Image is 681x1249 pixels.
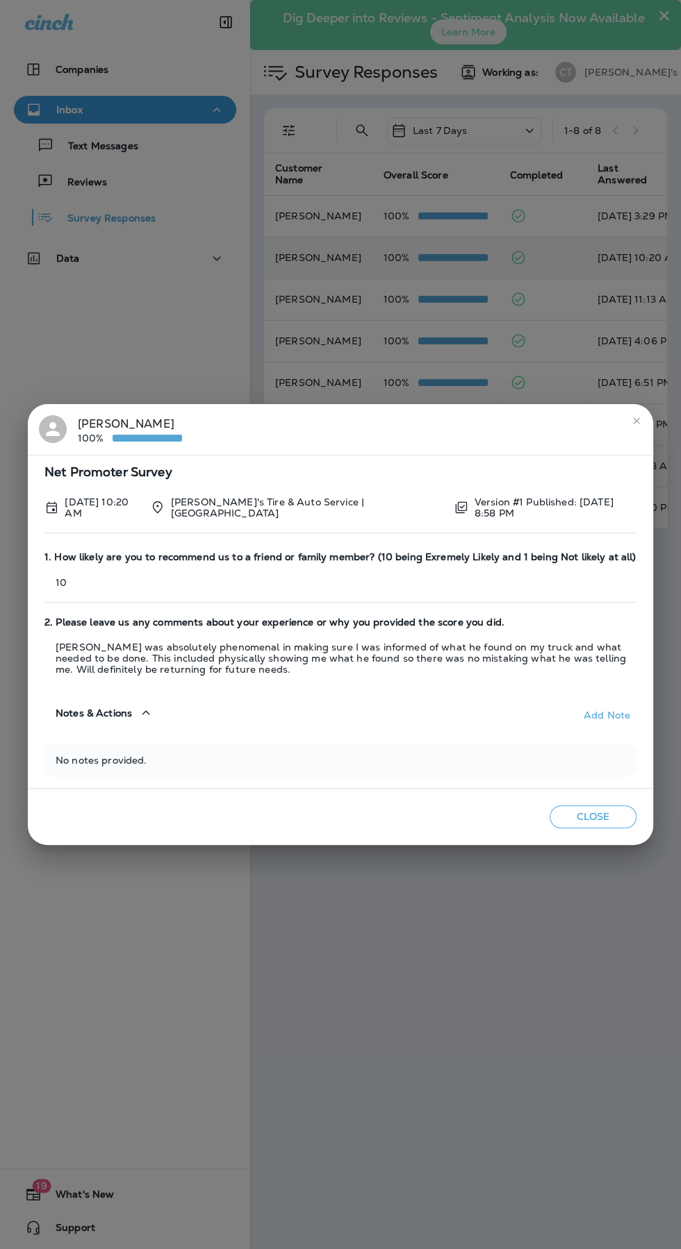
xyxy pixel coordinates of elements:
[550,805,637,828] button: Close
[44,693,165,732] button: Notes & Actions
[625,410,648,432] button: close
[584,710,630,721] div: Add Note
[78,433,113,444] p: 100%
[65,496,139,519] p: Sep 25, 2025 10:20 AM
[44,577,637,588] p: 10
[44,617,637,628] span: 2. Please leave us any comments about your experience or why you provided the score you did.
[56,755,625,766] p: No notes provided.
[78,415,182,444] div: [PERSON_NAME]
[44,642,637,675] p: [PERSON_NAME] was absolutely phenomenal in making sure I was informed of what he found on my truc...
[56,707,132,719] span: Notes & Actions
[577,704,637,726] button: Add Note
[475,496,637,519] p: Version #1 Published: [DATE] 8:58 PM
[171,496,443,519] p: [PERSON_NAME]'s Tire & Auto Service | [GEOGRAPHIC_DATA]
[44,551,637,563] span: 1. How likely are you to recommend us to a friend or family member? (10 being Exremely Likely and...
[44,467,637,478] span: Net Promoter Survey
